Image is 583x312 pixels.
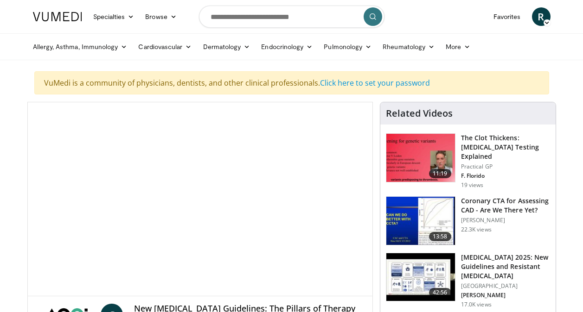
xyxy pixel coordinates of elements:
img: VuMedi Logo [33,12,82,21]
a: R [532,7,551,26]
h3: The Clot Thickens: [MEDICAL_DATA] Testing Explained [461,133,550,161]
p: F. Florido [461,172,550,180]
p: [GEOGRAPHIC_DATA] [461,282,550,290]
a: 11:19 The Clot Thickens: [MEDICAL_DATA] Testing Explained Practical GP F. Florido 19 views [386,133,550,189]
a: Pulmonology [318,37,377,56]
h4: Related Videos [386,108,453,119]
h3: [MEDICAL_DATA] 2025: New Guidelines and Resistant [MEDICAL_DATA] [461,253,550,281]
img: 7b0db7e1-b310-4414-a1d3-dac447dbe739.150x105_q85_crop-smart_upscale.jpg [386,134,455,182]
span: 11:19 [429,169,451,178]
a: Click here to set your password [320,78,430,88]
a: Cardiovascular [133,37,197,56]
p: 22.3K views [461,226,492,233]
a: Favorites [488,7,526,26]
a: 13:58 Coronary CTA for Assessing CAD - Are We There Yet? [PERSON_NAME] 22.3K views [386,196,550,245]
a: More [440,37,476,56]
input: Search topics, interventions [199,6,384,28]
a: Rheumatology [377,37,440,56]
img: 34b2b9a4-89e5-4b8c-b553-8a638b61a706.150x105_q85_crop-smart_upscale.jpg [386,197,455,245]
a: Allergy, Asthma, Immunology [27,37,133,56]
a: Endocrinology [256,37,318,56]
a: 42:56 [MEDICAL_DATA] 2025: New Guidelines and Resistant [MEDICAL_DATA] [GEOGRAPHIC_DATA] [PERSON_... [386,253,550,308]
a: Dermatology [198,37,256,56]
span: 42:56 [429,288,451,297]
div: VuMedi is a community of physicians, dentists, and other clinical professionals. [34,71,549,94]
video-js: Video Player [28,102,372,296]
a: Specialties [88,7,140,26]
a: Browse [140,7,182,26]
p: 17.0K views [461,301,492,308]
p: Practical GP [461,163,550,170]
p: [PERSON_NAME] [461,217,550,224]
h3: Coronary CTA for Assessing CAD - Are We There Yet? [461,196,550,215]
p: 19 views [461,181,484,189]
img: 280bcb39-0f4e-42eb-9c44-b41b9262a277.150x105_q85_crop-smart_upscale.jpg [386,253,455,301]
span: 13:58 [429,232,451,241]
p: [PERSON_NAME] [461,292,550,299]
